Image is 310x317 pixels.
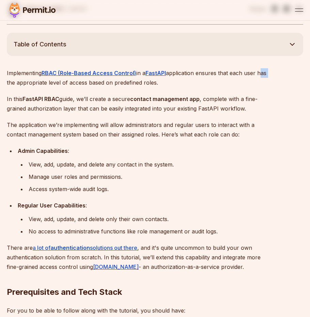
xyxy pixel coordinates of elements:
a: a lot ofauthenticationsolutions out there [33,244,137,251]
span: Table of Contents [14,40,66,49]
strong: contact management app [130,96,200,102]
strong: Regular User Capabilities [18,202,86,209]
strong: authentication [50,244,90,251]
p: For you to be able to follow along with the tutorial, you should have: [7,306,268,315]
div: Manage user roles and permissions. [29,172,268,182]
div: : [18,201,268,210]
div: No access to administrative functions like role management or audit logs. [29,227,268,236]
h2: Prerequisites and Tech Stack [7,259,268,298]
img: Permit logo [7,1,58,19]
a: FastAPI [145,70,166,76]
strong: Admin Capabilities [18,147,68,154]
a: RBAC (Role-Based Access Control) [42,70,136,76]
div: : [18,146,268,156]
button: open menu [295,6,303,14]
p: There are , and it's quite uncommon to build your own authentication solution from scratch. In th... [7,243,268,272]
p: In this guide, we’ll create a secure , complete with a fine-grained authorization layer that can ... [7,94,268,113]
a: [DOMAIN_NAME] [93,263,139,270]
p: Implementing in a application ensures that each user has the appropriate level of access based on... [7,68,268,87]
p: The application we’re implementing will allow administrators and regular users to interact with a... [7,120,268,139]
div: View, add, update, and delete any contact in the system. [29,160,268,169]
div: View, add, update, and delete only their own contacts. [29,214,268,224]
button: Table of Contents [7,33,303,56]
div: Access system-wide audit logs. [29,184,268,194]
strong: FastAPI RBAC [22,96,59,102]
